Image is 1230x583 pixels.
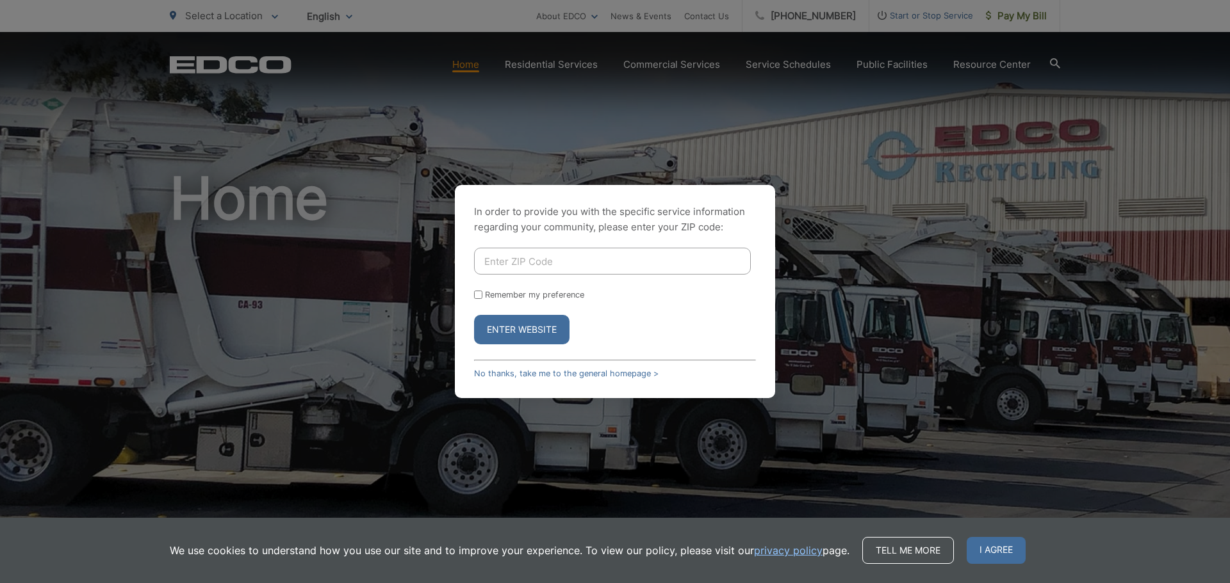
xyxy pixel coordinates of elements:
[862,537,954,564] a: Tell me more
[967,537,1026,564] span: I agree
[485,290,584,299] label: Remember my preference
[474,369,659,378] a: No thanks, take me to the general homepage >
[474,204,756,235] p: In order to provide you with the specific service information regarding your community, please en...
[170,543,849,558] p: We use cookies to understand how you use our site and to improve your experience. To view our pol...
[474,315,570,344] button: Enter Website
[754,543,823,558] a: privacy policy
[474,248,751,275] input: Enter ZIP Code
